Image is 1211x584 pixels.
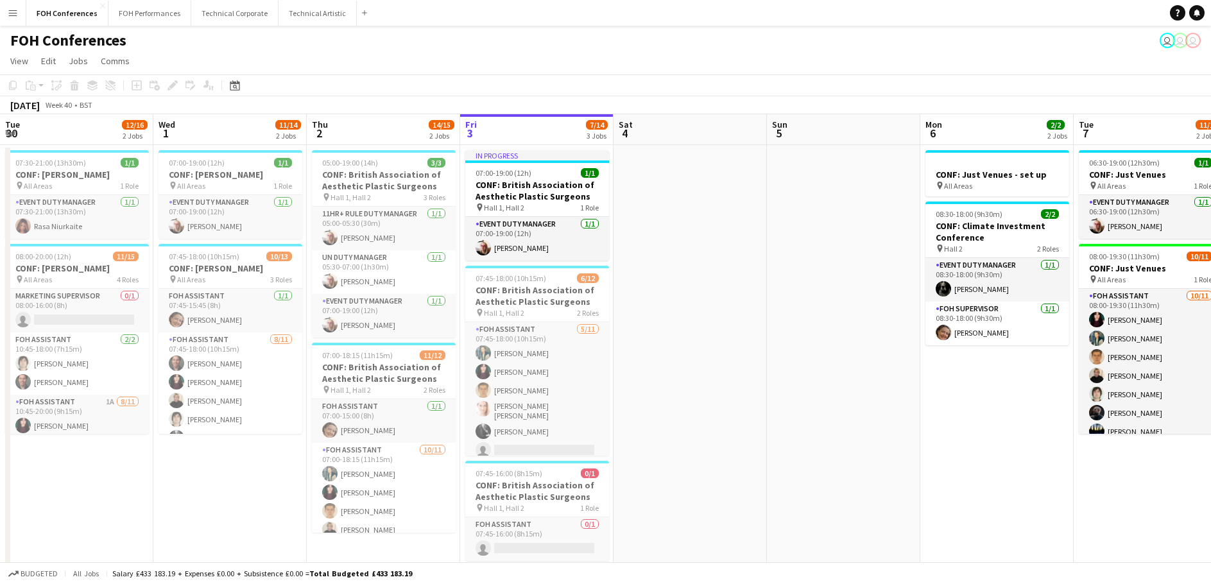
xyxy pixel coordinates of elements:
[465,150,609,160] div: In progress
[274,158,292,167] span: 1/1
[925,169,1069,180] h3: CONF: Just Venues - set up
[15,252,71,261] span: 08:00-20:00 (12h)
[577,308,599,318] span: 2 Roles
[71,569,101,578] span: All jobs
[1089,158,1160,167] span: 06:30-19:00 (12h30m)
[429,120,454,130] span: 14/15
[465,479,609,502] h3: CONF: British Association of Aesthetic Plastic Surgeons
[1097,181,1126,191] span: All Areas
[96,53,135,69] a: Comms
[1097,275,1126,284] span: All Areas
[465,150,609,261] div: In progress07:00-19:00 (12h)1/1CONF: British Association of Aesthetic Plastic Surgeons Hall 1, Ha...
[925,220,1069,243] h3: CONF: Climate Investment Conference
[310,126,328,141] span: 2
[312,119,328,130] span: Thu
[5,53,33,69] a: View
[5,332,149,395] app-card-role: FOH Assistant2/210:45-18:00 (7h15m)[PERSON_NAME][PERSON_NAME]
[112,569,412,578] div: Salary £433 183.19 + Expenses £0.00 + Subsistence £0.00 =
[465,217,609,261] app-card-role: Event Duty Manager1/107:00-19:00 (12h)[PERSON_NAME]
[6,567,60,581] button: Budgeted
[159,262,302,274] h3: CONF: [PERSON_NAME]
[484,308,524,318] span: Hall 1, Hall 2
[331,385,371,395] span: Hall 1, Hall 2
[41,55,56,67] span: Edit
[10,99,40,112] div: [DATE]
[5,244,149,434] app-job-card: 08:00-20:00 (12h)11/15CONF: [PERSON_NAME] All Areas4 RolesMarketing Supervisor0/108:00-16:00 (8h)...
[1041,209,1059,219] span: 2/2
[157,126,175,141] span: 1
[772,119,787,130] span: Sun
[617,126,633,141] span: 4
[159,169,302,180] h3: CONF: [PERSON_NAME]
[312,150,456,338] app-job-card: 05:00-19:00 (14h)3/3CONF: British Association of Aesthetic Plastic Surgeons Hall 1, Hall 23 Roles...
[944,244,963,253] span: Hall 2
[117,275,139,284] span: 4 Roles
[322,158,378,167] span: 05:00-19:00 (14h)
[169,158,225,167] span: 07:00-19:00 (12h)
[24,275,52,284] span: All Areas
[424,193,445,202] span: 3 Roles
[770,126,787,141] span: 5
[424,385,445,395] span: 2 Roles
[465,266,609,456] app-job-card: 07:45-18:00 (10h15m)6/12CONF: British Association of Aesthetic Plastic Surgeons Hall 1, Hall 22 R...
[1077,126,1094,141] span: 7
[5,195,149,239] app-card-role: Event Duty Manager1/107:30-21:00 (13h30m)Rasa Niurkaite
[587,131,607,141] div: 3 Jobs
[159,289,302,332] app-card-role: FOH Assistant1/107:45-15:45 (8h)[PERSON_NAME]
[925,258,1069,302] app-card-role: Event Duty Manager1/108:30-18:00 (9h30m)[PERSON_NAME]
[312,169,456,192] h3: CONF: British Association of Aesthetic Plastic Surgeons
[273,181,292,191] span: 1 Role
[5,119,20,130] span: Tue
[580,503,599,513] span: 1 Role
[925,150,1069,196] div: CONF: Just Venues - set up All Areas
[64,53,93,69] a: Jobs
[465,461,609,561] app-job-card: 07:45-16:00 (8h15m)0/1CONF: British Association of Aesthetic Plastic Surgeons Hall 1, Hall 21 Rol...
[1172,33,1188,48] app-user-avatar: Visitor Services
[5,289,149,332] app-card-role: Marketing Supervisor0/108:00-16:00 (8h)
[476,168,531,178] span: 07:00-19:00 (12h)
[275,120,301,130] span: 11/14
[101,55,130,67] span: Comms
[577,273,599,283] span: 6/12
[312,250,456,294] app-card-role: UN Duty Manager1/105:30-07:00 (1h30m)[PERSON_NAME]
[279,1,357,26] button: Technical Artistic
[113,252,139,261] span: 11/15
[420,350,445,360] span: 11/12
[1047,120,1065,130] span: 2/2
[1079,119,1094,130] span: Tue
[465,322,609,556] app-card-role: FOH Assistant5/1107:45-18:00 (10h15m)[PERSON_NAME][PERSON_NAME][PERSON_NAME][PERSON_NAME] [PERSON...
[159,150,302,239] app-job-card: 07:00-19:00 (12h)1/1CONF: [PERSON_NAME] All Areas1 RoleEvent Duty Manager1/107:00-19:00 (12h)[PER...
[581,468,599,478] span: 0/1
[42,100,74,110] span: Week 40
[69,55,88,67] span: Jobs
[159,332,302,562] app-card-role: FOH Assistant8/1107:45-18:00 (10h15m)[PERSON_NAME][PERSON_NAME][PERSON_NAME][PERSON_NAME][PERSON_...
[276,131,300,141] div: 2 Jobs
[484,503,524,513] span: Hall 1, Hall 2
[1185,33,1201,48] app-user-avatar: Visitor Services
[24,181,52,191] span: All Areas
[169,252,239,261] span: 07:45-18:00 (10h15m)
[159,244,302,434] app-job-card: 07:45-18:00 (10h15m)10/13CONF: [PERSON_NAME] All Areas3 RolesFOH Assistant1/107:45-15:45 (8h)[PER...
[108,1,191,26] button: FOH Performances
[465,284,609,307] h3: CONF: British Association of Aesthetic Plastic Surgeons
[177,275,205,284] span: All Areas
[5,150,149,239] app-job-card: 07:30-21:00 (13h30m)1/1CONF: [PERSON_NAME] All Areas1 RoleEvent Duty Manager1/107:30-21:00 (13h30...
[465,179,609,202] h3: CONF: British Association of Aesthetic Plastic Surgeons
[925,202,1069,345] app-job-card: 08:30-18:00 (9h30m)2/2CONF: Climate Investment Conference Hall 22 RolesEvent Duty Manager1/108:30...
[1047,131,1067,141] div: 2 Jobs
[3,126,20,141] span: 30
[476,468,542,478] span: 07:45-16:00 (8h15m)
[312,294,456,338] app-card-role: Event Duty Manager1/107:00-19:00 (12h)[PERSON_NAME]
[312,343,456,533] div: 07:00-18:15 (11h15m)11/12CONF: British Association of Aesthetic Plastic Surgeons Hall 1, Hall 22 ...
[10,31,126,50] h1: FOH Conferences
[80,100,92,110] div: BST
[159,195,302,239] app-card-role: Event Duty Manager1/107:00-19:00 (12h)[PERSON_NAME]
[465,119,477,130] span: Fri
[944,181,972,191] span: All Areas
